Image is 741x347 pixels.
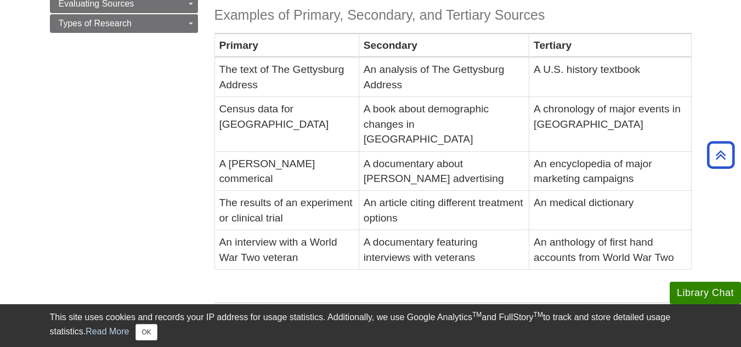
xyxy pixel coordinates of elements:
[135,324,157,340] button: Close
[529,191,691,230] td: An medical dictionary
[214,58,359,97] td: The text of The Gettysburg Address
[59,19,132,28] span: Types of Research
[529,33,691,58] th: Tertiary
[86,327,129,336] a: Read More
[670,282,741,304] button: Library Chat
[703,147,738,162] a: Back to Top
[529,151,691,191] td: An encyclopedia of major marketing campaigns
[214,151,359,191] td: A [PERSON_NAME] commerical
[529,97,691,151] td: A chronology of major events in [GEOGRAPHIC_DATA]
[214,7,692,23] h3: Examples of Primary, Secondary, and Tertiary Sources
[359,33,529,58] th: Secondary
[359,230,529,270] td: A documentary featuring interviews with veterans
[359,191,529,230] td: An article citing different treatment options
[214,97,359,151] td: Census data for [GEOGRAPHIC_DATA]
[50,14,198,33] a: Types of Research
[359,151,529,191] td: A documentary about [PERSON_NAME] advertising
[214,230,359,270] td: An interview with a World War Two veteran
[214,191,359,230] td: The results of an experiment or clinical trial
[529,230,691,270] td: An anthology of first hand accounts from World War Two
[214,33,359,58] th: Primary
[359,97,529,151] td: A book about demographic changes in [GEOGRAPHIC_DATA]
[529,58,691,97] td: A U.S. history textbook
[50,311,692,340] div: This site uses cookies and records your IP address for usage statistics. Additionally, we use Goo...
[359,58,529,97] td: An analysis of The Gettysburg Address
[472,311,482,318] sup: TM
[534,311,543,318] sup: TM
